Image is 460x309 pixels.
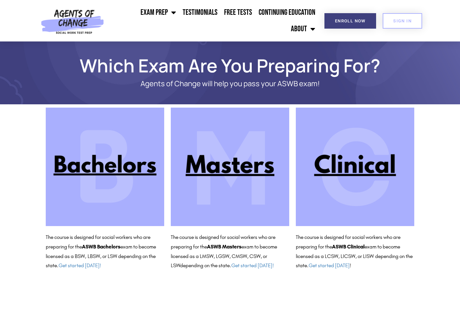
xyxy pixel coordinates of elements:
span: Enroll Now [335,19,366,23]
a: About [288,21,319,37]
h1: Which Exam Are You Preparing For? [42,58,418,73]
b: ASWB Masters [207,244,242,250]
nav: Menu [107,4,318,37]
p: The course is designed for social workers who are preparing for the exam to become licensed as a ... [296,233,414,270]
a: Get started [DATE]! [231,262,274,269]
p: The course is designed for social workers who are preparing for the exam to become licensed as a ... [171,233,289,270]
span: SIGN IN [393,19,412,23]
a: Get started [DATE]! [59,262,101,269]
b: ASWB Bachelors [82,244,120,250]
a: Exam Prep [137,4,179,21]
a: Enroll Now [324,13,376,29]
a: Get started [DATE] [309,262,350,269]
a: Testimonials [179,4,221,21]
a: SIGN IN [383,13,422,29]
span: depending on the state. [180,262,274,269]
p: Agents of Change will help you pass your ASWB exam! [69,80,391,88]
b: ASWB Clinical [332,244,365,250]
p: The course is designed for social workers who are preparing for the exam to become licensed as a ... [46,233,164,270]
span: . ! [307,262,351,269]
a: Continuing Education [255,4,319,21]
a: Free Tests [221,4,255,21]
